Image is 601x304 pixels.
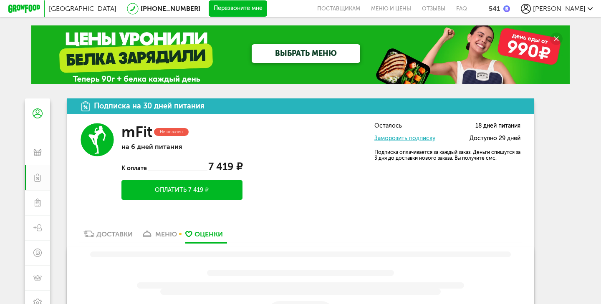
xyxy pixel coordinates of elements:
[79,229,137,243] a: Доставки
[209,0,267,17] button: Перезвоните мне
[374,123,402,129] span: Осталось
[194,230,223,238] div: Оценки
[470,136,520,142] span: Доступно 29 дней
[208,161,242,173] span: 7 419 ₽
[137,229,181,243] a: меню
[49,5,116,13] span: [GEOGRAPHIC_DATA]
[121,165,148,172] span: К оплате
[252,44,360,63] a: ВЫБРАТЬ МЕНЮ
[374,149,520,161] p: Подписка оплачивается за каждый заказ. Деньги спишутся за 3 дня до доставки нового заказа. Вы пол...
[475,123,520,129] span: 18 дней питания
[121,143,242,151] p: на 6 дней питания
[141,5,200,13] a: [PHONE_NUMBER]
[503,5,510,12] img: bonus_b.cdccf46.png
[96,230,133,238] div: Доставки
[81,101,90,111] img: icon.da23462.svg
[121,123,152,141] h3: mFit
[181,229,227,243] a: Оценки
[154,128,189,136] div: Не оплачен
[94,102,205,110] div: Подписка на 30 дней питания
[121,180,242,200] button: Оплатить 7 419 ₽
[533,5,586,13] span: [PERSON_NAME]
[374,135,435,142] a: Заморозить подписку
[155,230,177,238] div: меню
[489,5,500,13] div: 541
